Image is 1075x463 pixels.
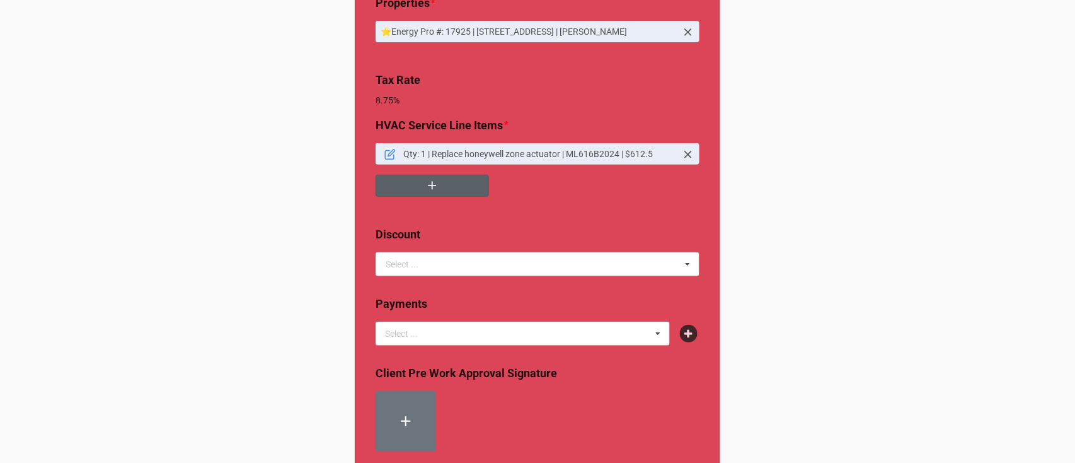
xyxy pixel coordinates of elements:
[376,117,503,134] label: HVAC Service Line Items
[382,327,436,341] div: Select ...
[376,94,699,107] p: 8.75%
[376,226,420,243] label: Discount
[376,365,557,382] label: Client Pre Work Approval Signature
[403,148,677,160] p: Qty: 1 | Replace honeywell zone actuator | ML616B2024 | $612.5
[381,25,677,38] p: ⭐Energy Pro #: 17925 | [STREET_ADDRESS] | [PERSON_NAME]
[376,73,420,86] b: Tax Rate
[376,295,427,313] label: Payments
[386,260,418,269] div: Select ...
